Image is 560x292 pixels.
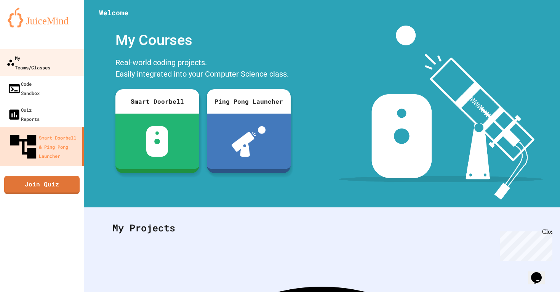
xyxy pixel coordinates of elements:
div: Smart Doorbell [115,89,199,114]
div: My Courses [112,26,294,55]
div: Real-world coding projects. Easily integrated into your Computer Science class. [112,55,294,83]
div: My Teams/Classes [6,53,50,72]
iframe: chat widget [528,262,552,284]
img: banner-image-my-projects.png [339,26,543,200]
iframe: chat widget [497,228,552,261]
img: sdb-white.svg [146,126,168,157]
div: My Projects [105,213,539,243]
div: Smart Doorbell & Ping Pong Launcher [8,131,79,162]
div: Quiz Reports [8,105,40,124]
div: Ping Pong Launcher [207,89,291,114]
img: logo-orange.svg [8,8,76,27]
div: Code Sandbox [8,79,40,98]
a: Join Quiz [4,176,80,194]
img: ppl-with-ball.png [232,126,266,157]
div: Chat with us now!Close [3,3,53,48]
